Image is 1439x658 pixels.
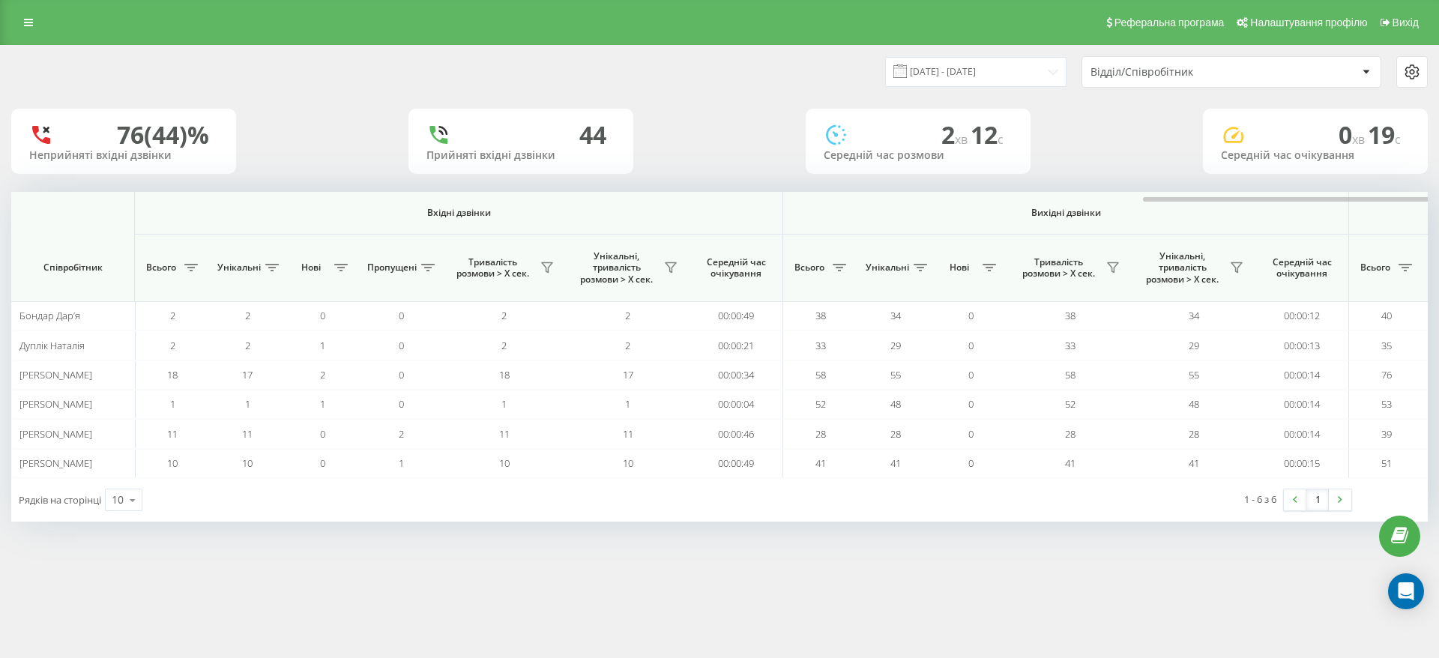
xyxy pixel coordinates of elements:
[968,339,974,352] span: 0
[245,397,250,411] span: 1
[167,368,178,381] span: 18
[1381,368,1392,381] span: 76
[968,427,974,441] span: 0
[1189,368,1199,381] span: 55
[890,309,901,322] span: 34
[815,427,826,441] span: 28
[292,262,330,274] span: Нові
[968,309,974,322] span: 0
[701,256,771,280] span: Середній час очікування
[499,427,510,441] span: 11
[625,339,630,352] span: 2
[142,262,180,274] span: Всього
[625,309,630,322] span: 2
[320,397,325,411] span: 1
[320,368,325,381] span: 2
[890,456,901,470] span: 41
[399,427,404,441] span: 2
[1381,427,1392,441] span: 39
[1395,131,1401,148] span: c
[1139,250,1225,286] span: Унікальні, тривалість розмови > Х сек.
[818,207,1314,219] span: Вихідні дзвінки
[24,262,121,274] span: Співробітник
[1244,492,1276,507] div: 1 - 6 з 6
[320,456,325,470] span: 0
[19,309,80,322] span: Бондар Дарʼя
[690,419,783,448] td: 00:00:46
[955,131,971,148] span: хв
[1368,118,1401,151] span: 19
[623,456,633,470] span: 10
[998,131,1004,148] span: c
[170,397,175,411] span: 1
[1381,456,1392,470] span: 51
[501,309,507,322] span: 2
[573,250,660,286] span: Унікальні, тривалість розмови > Х сек.
[890,427,901,441] span: 28
[242,427,253,441] span: 11
[815,456,826,470] span: 41
[501,397,507,411] span: 1
[1255,330,1349,360] td: 00:00:13
[890,397,901,411] span: 48
[167,456,178,470] span: 10
[1381,309,1392,322] span: 40
[1065,456,1076,470] span: 41
[1381,339,1392,352] span: 35
[19,368,92,381] span: [PERSON_NAME]
[499,368,510,381] span: 18
[690,449,783,478] td: 00:00:49
[968,456,974,470] span: 0
[1381,397,1392,411] span: 53
[426,149,615,162] div: Прийняті вхідні дзвінки
[320,309,325,322] span: 0
[815,309,826,322] span: 38
[117,121,209,149] div: 76 (44)%
[399,368,404,381] span: 0
[501,339,507,352] span: 2
[19,456,92,470] span: [PERSON_NAME]
[399,397,404,411] span: 0
[1065,427,1076,441] span: 28
[815,368,826,381] span: 58
[19,493,101,507] span: Рядків на сторінці
[971,118,1004,151] span: 12
[1255,419,1349,448] td: 00:00:14
[399,339,404,352] span: 0
[625,397,630,411] span: 1
[1065,339,1076,352] span: 33
[1255,449,1349,478] td: 00:00:15
[367,262,417,274] span: Пропущені
[968,368,974,381] span: 0
[1255,390,1349,419] td: 00:00:14
[1255,301,1349,330] td: 00:00:12
[19,339,85,352] span: Дуплік Наталія
[690,330,783,360] td: 00:00:21
[1393,16,1419,28] span: Вихід
[890,339,901,352] span: 29
[1339,118,1368,151] span: 0
[941,262,978,274] span: Нові
[941,118,971,151] span: 2
[1267,256,1337,280] span: Середній час очікування
[1114,16,1225,28] span: Реферальна програма
[167,427,178,441] span: 11
[450,256,536,280] span: Тривалість розмови > Х сек.
[1189,427,1199,441] span: 28
[1065,309,1076,322] span: 38
[245,309,250,322] span: 2
[791,262,828,274] span: Всього
[579,121,606,149] div: 44
[1255,360,1349,390] td: 00:00:14
[623,427,633,441] span: 11
[1189,456,1199,470] span: 41
[1221,149,1410,162] div: Середній час очікування
[890,368,901,381] span: 55
[1065,368,1076,381] span: 58
[245,339,250,352] span: 2
[399,456,404,470] span: 1
[815,397,826,411] span: 52
[170,309,175,322] span: 2
[1189,397,1199,411] span: 48
[242,368,253,381] span: 17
